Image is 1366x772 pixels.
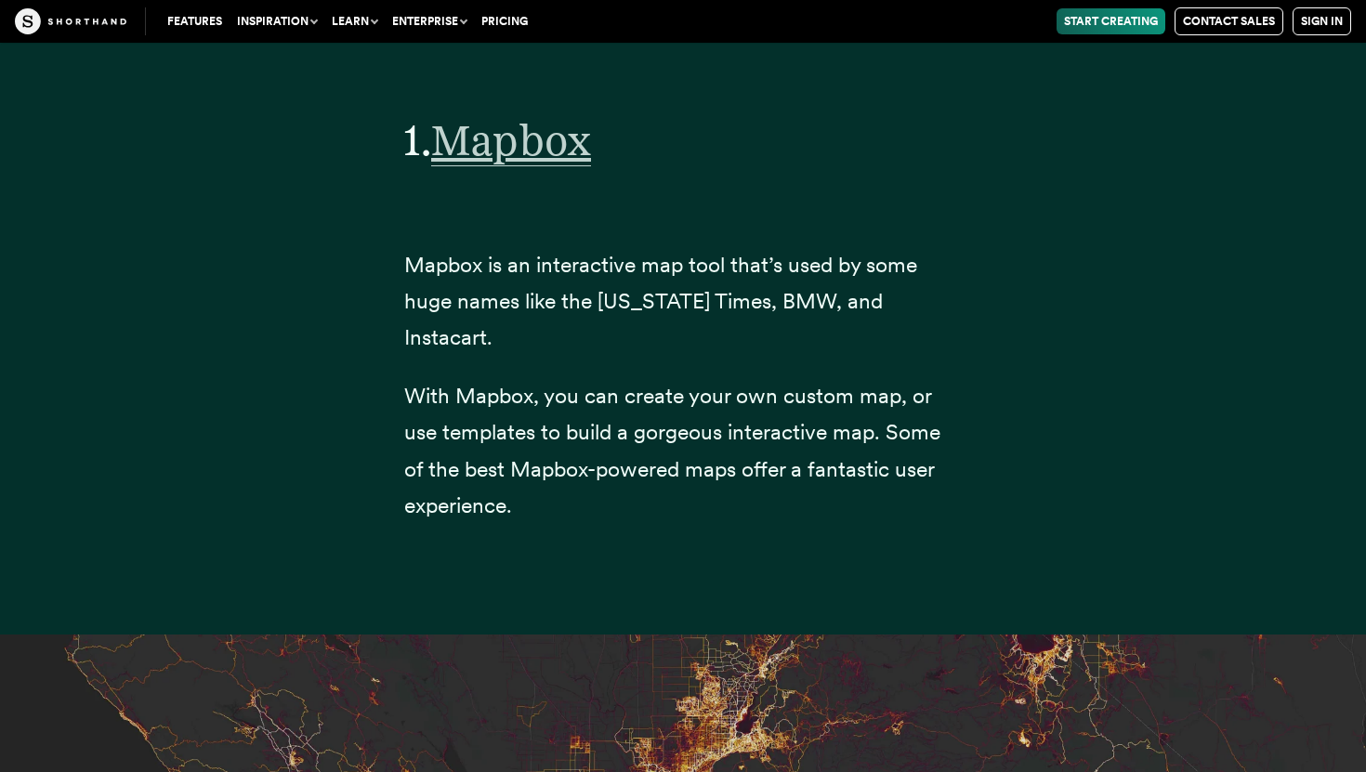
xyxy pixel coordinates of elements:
[230,8,324,34] button: Inspiration
[324,8,385,34] button: Learn
[404,252,917,350] span: Mapbox is an interactive map tool that’s used by some huge names like the [US_STATE] Times, BMW, ...
[404,114,431,165] span: 1.
[15,8,126,34] img: The Craft
[160,8,230,34] a: Features
[404,383,940,517] span: With Mapbox, you can create your own custom map, or use templates to build a gorgeous interactive...
[431,114,591,165] a: Mapbox
[1175,7,1283,35] a: Contact Sales
[1057,8,1165,34] a: Start Creating
[474,8,535,34] a: Pricing
[385,8,474,34] button: Enterprise
[1293,7,1351,35] a: Sign in
[431,114,591,166] span: Mapbox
